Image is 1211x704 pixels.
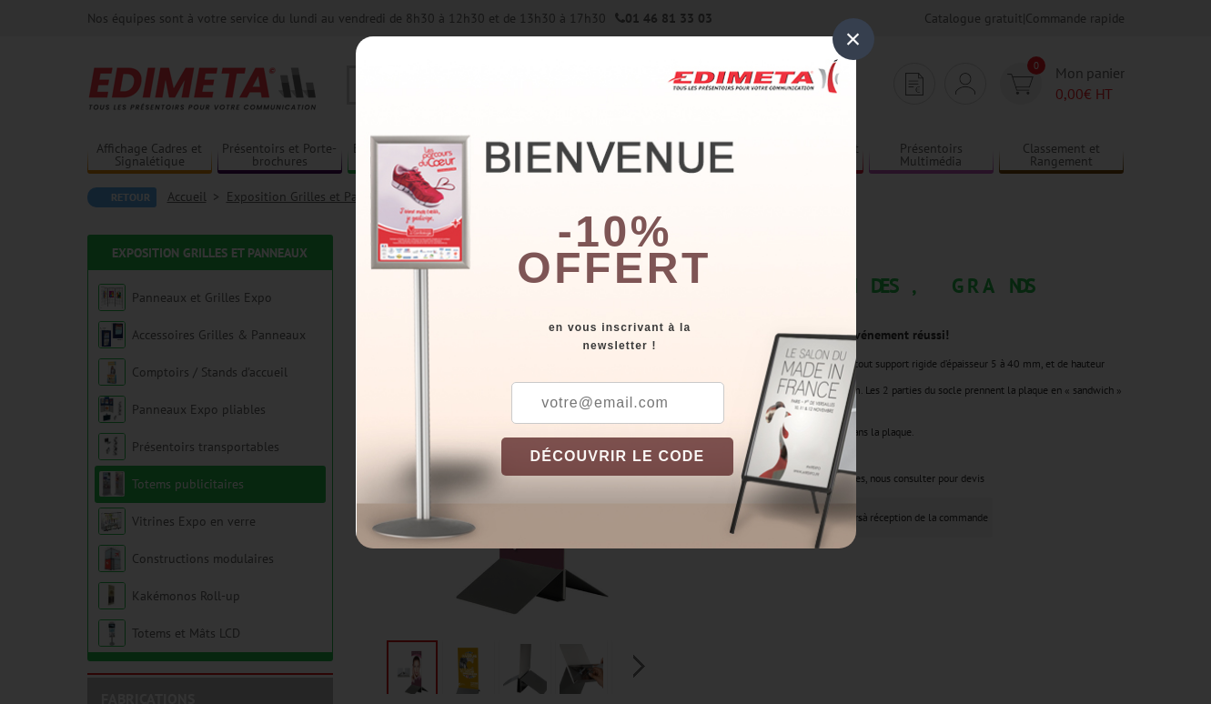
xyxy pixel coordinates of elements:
button: DÉCOUVRIR LE CODE [501,437,734,476]
input: votre@email.com [511,382,724,424]
div: × [833,18,874,60]
div: en vous inscrivant à la newsletter ! [501,318,856,355]
font: offert [517,244,711,292]
b: -10% [558,207,672,256]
